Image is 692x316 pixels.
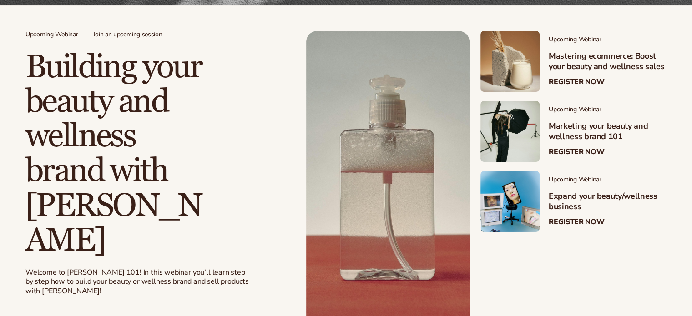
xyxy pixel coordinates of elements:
span: Upcoming Webinar [549,106,667,114]
a: Register Now [549,78,604,86]
div: Welcome to [PERSON_NAME] 101! In this webinar you’ll learn step by step how to build your beauty ... [25,268,250,296]
h3: Mastering ecommerce: Boost your beauty and wellness sales [549,51,667,72]
h2: Building your beauty and wellness brand with [PERSON_NAME] [25,50,207,257]
span: Join an upcoming session [93,31,162,39]
span: Upcoming Webinar [549,176,667,184]
h3: Expand your beauty/wellness business [549,191,667,212]
h3: Marketing your beauty and wellness brand 101 [549,121,667,142]
span: Upcoming Webinar [25,31,78,39]
span: Upcoming Webinar [549,36,667,44]
a: Register Now [549,148,604,156]
a: Register Now [549,218,604,226]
